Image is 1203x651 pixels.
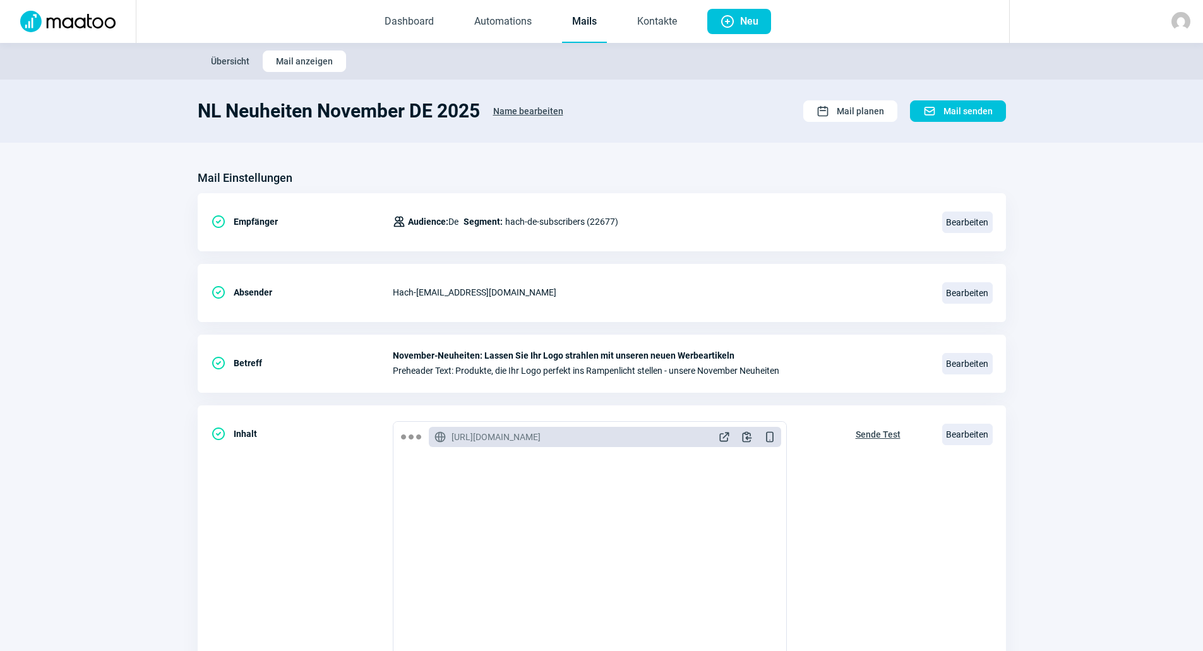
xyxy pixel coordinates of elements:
img: avatar [1171,12,1190,31]
span: Sende Test [856,424,901,445]
div: Betreff [211,350,393,376]
span: Segment: [464,214,503,229]
span: Bearbeiten [942,212,993,233]
button: Übersicht [198,51,263,72]
a: Automations [464,1,542,43]
a: Dashboard [374,1,444,43]
span: Mail anzeigen [276,51,333,71]
a: Mails [562,1,607,43]
span: De [408,214,458,229]
button: Mail senden [910,100,1006,122]
h1: NL Neuheiten November DE 2025 [198,100,480,122]
button: Sende Test [842,421,914,445]
span: Übersicht [211,51,249,71]
span: Mail planen [837,101,884,121]
div: Empfänger [211,209,393,234]
button: Mail anzeigen [263,51,346,72]
a: Kontakte [627,1,687,43]
span: Mail senden [943,101,993,121]
span: Bearbeiten [942,282,993,304]
div: hach-de-subscribers (22677) [393,209,618,234]
span: Audience: [408,217,448,227]
img: Logo [13,11,123,32]
span: November-Neuheiten: Lassen Sie Ihr Logo strahlen mit unseren neuen Werbeartikeln [393,350,927,361]
div: Inhalt [211,421,393,446]
button: Mail planen [803,100,897,122]
div: Absender [211,280,393,305]
div: Hach - [EMAIL_ADDRESS][DOMAIN_NAME] [393,280,927,305]
button: Neu [707,9,771,34]
span: Preheader Text: Produkte, die Ihr Logo perfekt ins Rampenlicht stellen - unsere November Neuheiten [393,366,927,376]
span: Neu [740,9,758,34]
span: [URL][DOMAIN_NAME] [452,431,541,443]
button: Name bearbeiten [480,100,577,122]
span: Bearbeiten [942,424,993,445]
span: Bearbeiten [942,353,993,374]
span: Name bearbeiten [493,101,563,121]
h3: Mail Einstellungen [198,168,292,188]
